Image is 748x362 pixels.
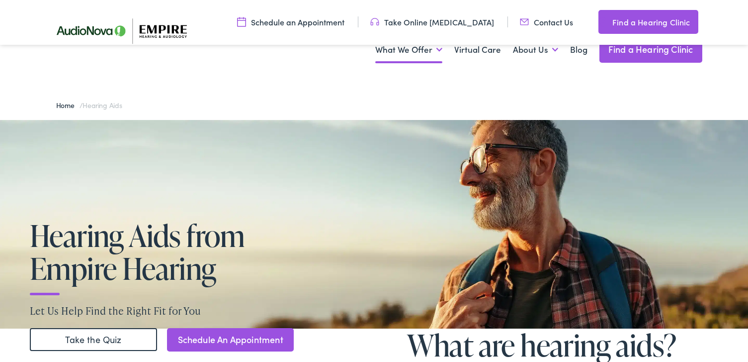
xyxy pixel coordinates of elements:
a: About Us [513,31,558,68]
p: Let Us Help Find the Right Fit for You [30,303,718,318]
span: / [56,100,122,110]
img: utility icon [598,16,607,28]
a: Schedule An Appointment [167,328,294,352]
a: Find a Hearing Clinic [599,36,702,63]
img: utility icon [520,16,529,27]
a: Contact Us [520,16,573,27]
a: Home [56,100,80,110]
a: Take Online [MEDICAL_DATA] [370,16,494,27]
a: Schedule an Appointment [237,16,344,27]
span: Hearing Aids [83,100,122,110]
h1: Hearing Aids from Empire Hearing [30,219,332,285]
a: Take the Quiz [30,328,157,351]
a: Blog [570,31,587,68]
a: What We Offer [375,31,442,68]
img: utility icon [370,16,379,27]
a: Find a Hearing Clinic [598,10,698,34]
a: Virtual Care [454,31,501,68]
img: utility icon [237,16,246,27]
